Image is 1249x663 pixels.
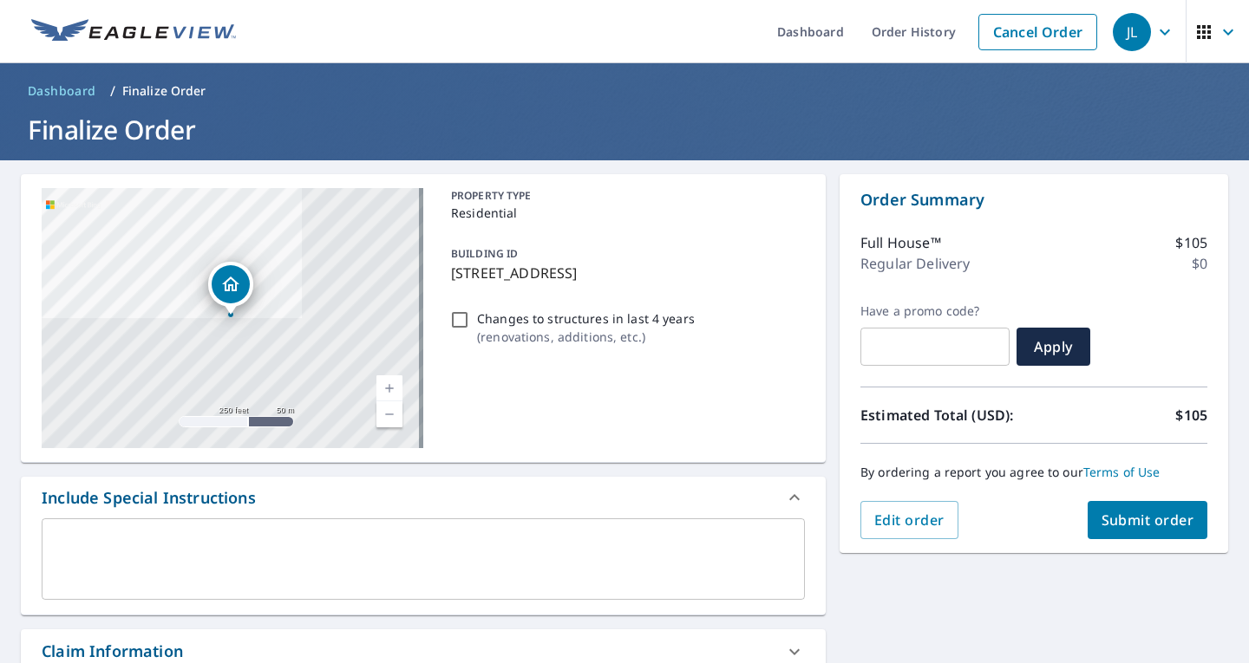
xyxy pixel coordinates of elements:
div: Claim Information [42,640,183,663]
button: Submit order [1088,501,1208,539]
span: Submit order [1102,510,1194,530]
span: Apply [1030,337,1076,356]
a: Current Level 17, Zoom Out [376,401,402,427]
img: EV Logo [31,19,236,45]
div: Include Special Instructions [21,477,826,518]
p: By ordering a report you agree to our [860,465,1207,480]
div: Dropped pin, building 1, Residential property, 2419 Crestmore Dr Columbia, TN 38401 [208,262,253,315]
p: $0 [1192,253,1207,274]
button: Edit order [860,501,958,539]
h1: Finalize Order [21,112,1228,147]
a: Dashboard [21,77,103,105]
p: Full House™ [860,232,941,253]
p: $105 [1175,232,1207,253]
p: $105 [1175,405,1207,426]
nav: breadcrumb [21,77,1228,105]
a: Cancel Order [978,14,1097,50]
p: BUILDING ID [451,246,518,261]
a: Terms of Use [1083,464,1161,480]
label: Have a promo code? [860,303,1010,319]
p: Finalize Order [122,82,206,100]
span: Dashboard [28,82,96,100]
p: ( renovations, additions, etc. ) [477,328,695,346]
p: Order Summary [860,188,1207,211]
span: Edit order [874,510,945,530]
div: JL [1113,13,1151,51]
p: PROPERTY TYPE [451,188,798,204]
p: [STREET_ADDRESS] [451,263,798,283]
a: Current Level 17, Zoom In [376,375,402,401]
div: Include Special Instructions [42,486,256,510]
li: / [110,81,115,101]
p: Residential [451,204,798,222]
button: Apply [1017,328,1090,366]
p: Regular Delivery [860,253,970,274]
p: Changes to structures in last 4 years [477,309,695,328]
p: Estimated Total (USD): [860,405,1034,426]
